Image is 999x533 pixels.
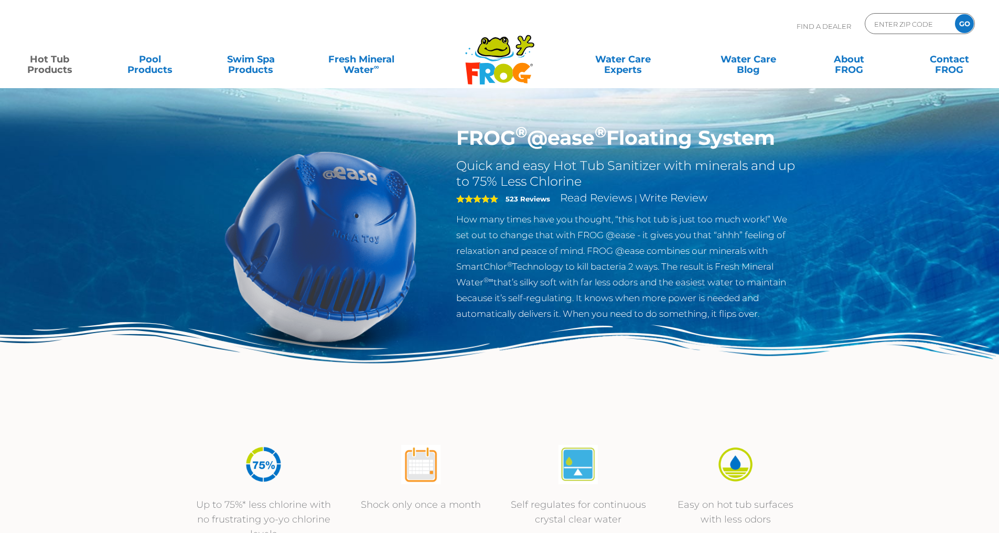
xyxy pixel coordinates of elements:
input: GO [955,14,974,33]
p: Shock only once a month [353,497,489,512]
p: Find A Dealer [797,13,851,39]
a: ContactFROG [910,49,989,70]
sup: ® [515,123,527,141]
img: atease-icon-self-regulates [558,445,598,484]
img: icon-atease-75percent-less [244,445,283,484]
img: hot-tub-product-atease-system.png [201,126,441,366]
a: Fresh MineralWater∞ [312,49,410,70]
a: Write Review [639,191,707,204]
sup: ®∞ [484,276,493,284]
sup: ® [595,123,606,141]
img: icon-atease-easy-on [716,445,755,484]
sup: ∞ [374,62,379,71]
p: Self regulates for continuous crystal clear water [510,497,647,527]
span: | [635,194,637,204]
img: Frog Products Logo [459,21,540,85]
span: 5 [456,195,498,203]
strong: 523 Reviews [506,195,550,203]
a: Hot TubProducts [10,49,89,70]
p: How many times have you thought, “this hot tub is just too much work!” We set out to change that ... [456,211,799,322]
h1: FROG @ease Floating System [456,126,799,150]
p: Easy on hot tub surfaces with less odors [668,497,804,527]
a: PoolProducts [111,49,189,70]
a: Read Reviews [560,191,632,204]
a: Water CareBlog [709,49,787,70]
a: Water CareExperts [560,49,686,70]
img: atease-icon-shock-once [401,445,441,484]
h2: Quick and easy Hot Tub Sanitizer with minerals and up to 75% Less Chlorine [456,158,799,189]
a: Swim SpaProducts [212,49,290,70]
a: AboutFROG [810,49,888,70]
sup: ® [507,260,512,268]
